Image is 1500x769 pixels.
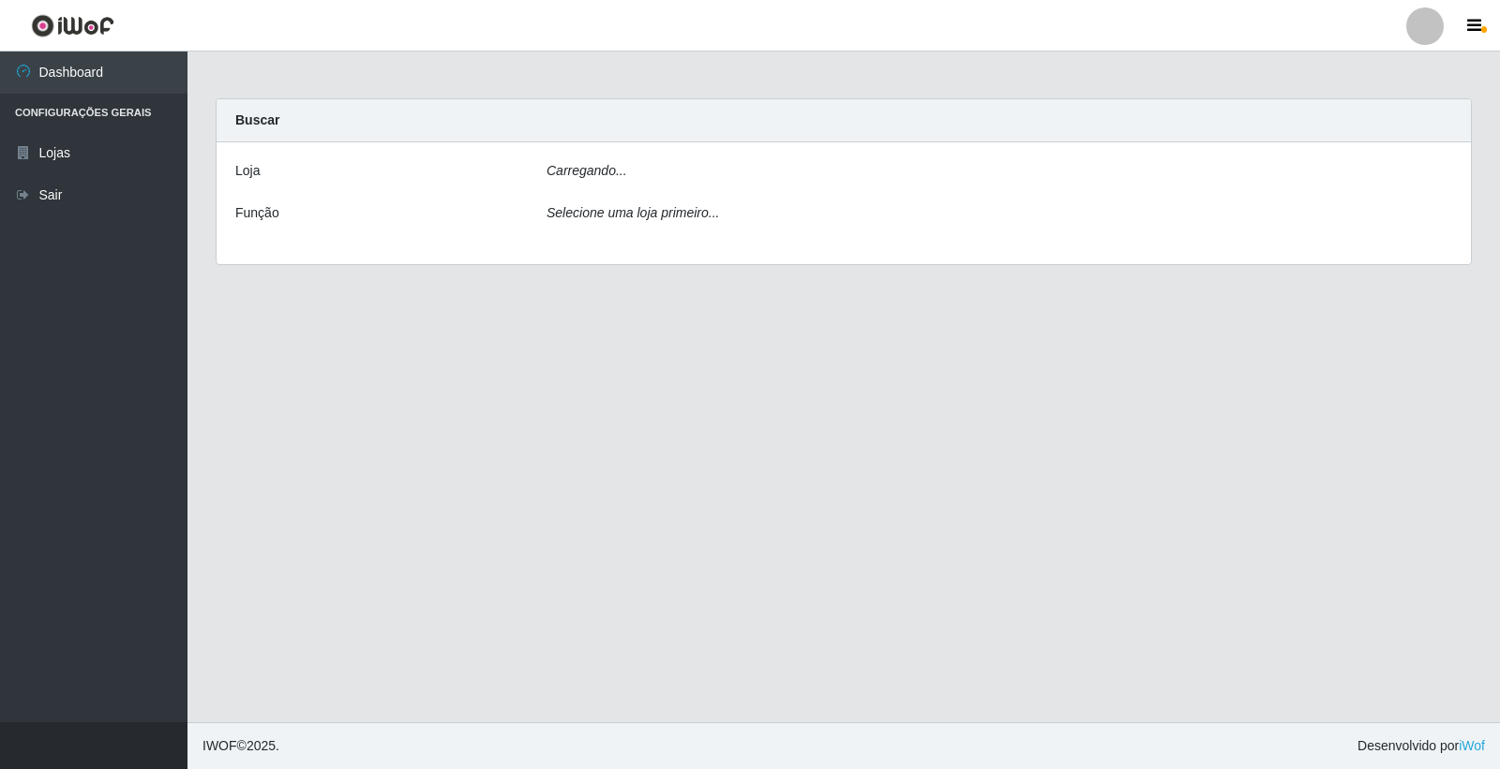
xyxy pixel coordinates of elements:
[235,161,260,181] label: Loja
[202,736,279,756] span: © 2025 .
[547,205,719,220] i: Selecione uma loja primeiro...
[1459,738,1485,753] a: iWof
[31,14,114,37] img: CoreUI Logo
[1357,736,1485,756] span: Desenvolvido por
[235,203,279,223] label: Função
[547,163,627,178] i: Carregando...
[235,112,279,127] strong: Buscar
[202,738,237,753] span: IWOF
